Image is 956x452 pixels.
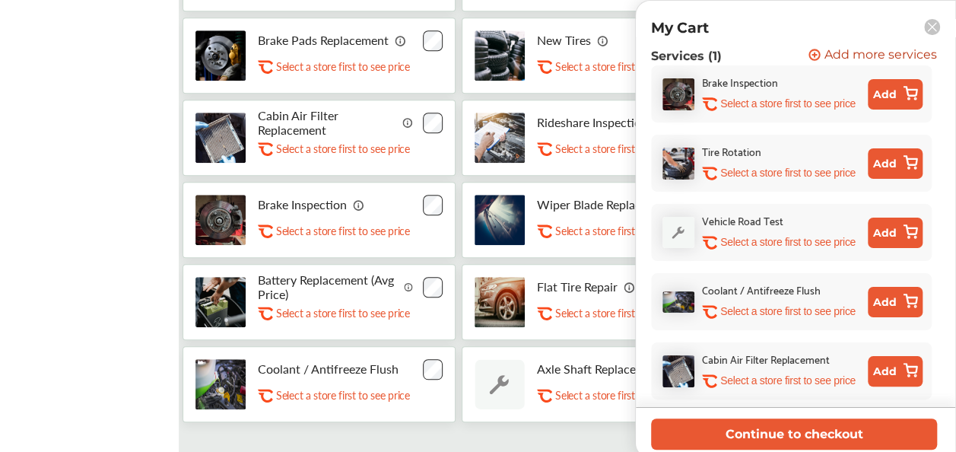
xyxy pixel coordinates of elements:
p: Select a store first to see price [555,306,688,320]
img: cabin-air-filter-replacement-thumb.jpg [195,113,246,163]
p: Battery Replacement (Avg Price) [258,272,398,301]
p: Select a store first to see price [276,224,409,238]
p: Rideshare Inspection [537,115,648,129]
div: Vehicle Road Test [702,212,783,229]
img: info_icon_vector.svg [404,282,414,291]
button: Add [868,287,923,317]
p: Flat Tire Repair [537,279,618,294]
p: Brake Pads Replacement [258,33,389,47]
img: default_wrench_icon.d1a43860.svg [662,217,694,248]
p: Brake Inspection [258,197,347,212]
p: Select a store first to see price [555,59,688,74]
p: My Cart [651,19,709,37]
p: Select a store first to see price [276,388,409,403]
p: Select a store first to see price [720,166,856,180]
button: Add [868,218,923,248]
p: Services (1) [651,49,722,63]
img: brake-pads-replacement-thumb.jpg [195,30,246,81]
img: info_icon_vector.svg [624,281,636,293]
button: Add [868,356,923,387]
img: info_icon_vector.svg [597,34,609,46]
img: thumb_Wipers.jpg [475,195,525,245]
div: Coolant / Antifreeze Flush [702,281,821,298]
img: default_wrench_icon.d1a43860.svg [475,359,525,409]
button: Add [868,148,923,179]
p: Cabin Air Filter Replacement [258,108,396,137]
a: Add more services [808,49,940,63]
img: battery-replacement-thumb.jpg [195,277,246,327]
img: flat-tire-repair-thumb.jpg [475,277,525,327]
p: Select a store first to see price [555,388,688,403]
img: brake-inspection-thumb.jpg [662,78,694,110]
img: rideshare-visual-inspection-thumb.jpg [475,113,525,163]
div: Tire Rotation [702,142,761,160]
p: Select a store first to see price [555,142,688,156]
img: info_icon_vector.svg [395,34,407,46]
img: tire-rotation-thumb.jpg [662,148,694,180]
img: engine-cooling-thumb.jpg [662,291,694,313]
img: info_icon_vector.svg [402,116,414,128]
button: Add more services [808,49,937,63]
span: Add more services [824,49,937,63]
p: Select a store first to see price [720,97,856,111]
p: Axle Shaft Replacement [537,361,663,376]
img: info_icon_vector.svg [353,199,365,211]
p: Select a store first to see price [720,235,856,250]
p: Select a store first to see price [720,374,856,388]
p: Select a store first to see price [276,306,409,320]
p: Select a store first to see price [555,224,688,238]
div: Brake Inspection [702,73,778,91]
p: Select a store first to see price [276,142,409,156]
p: New Tires [537,33,591,47]
p: Select a store first to see price [276,59,409,74]
button: Add [868,79,923,110]
p: Wiper Blade Replacement [537,197,675,212]
img: engine-cooling-thumb.jpg [195,359,246,409]
img: cabin-air-filter-replacement-thumb.jpg [662,355,694,387]
p: Coolant / Antifreeze Flush [258,361,399,376]
button: Continue to checkout [651,419,937,450]
p: Select a store first to see price [720,304,856,319]
div: Cabin Air Filter Replacement [702,350,830,368]
img: brake-inspection-thumb.jpg [195,195,246,245]
img: new-tires-thumb.jpg [475,30,525,81]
